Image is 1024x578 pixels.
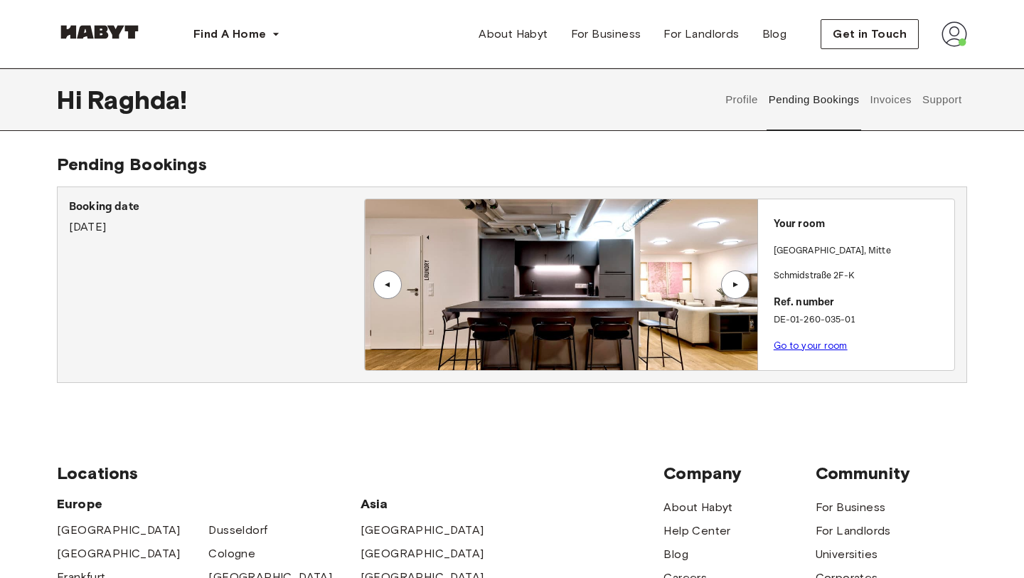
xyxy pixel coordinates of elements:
img: avatar [942,21,967,47]
a: Blog [663,546,688,563]
span: For Business [571,26,641,43]
button: Get in Touch [821,19,919,49]
div: ▲ [728,280,742,289]
span: About Habyt [479,26,548,43]
a: Help Center [663,522,730,540]
div: [DATE] [69,199,364,236]
span: Europe [57,495,361,513]
p: Schmidstraße 2F-K [774,269,949,283]
span: Locations [57,463,663,484]
a: For Landlords [652,20,750,48]
a: For Landlords [816,522,891,540]
span: Asia [361,495,512,513]
a: Dusseldorf [208,522,267,539]
p: [GEOGRAPHIC_DATA] , Mitte [774,244,891,258]
button: Invoices [868,68,913,131]
span: For Landlords [663,26,739,43]
span: Raghda ! [87,85,187,115]
button: Support [920,68,964,131]
a: Blog [751,20,799,48]
a: Go to your room [774,340,848,351]
a: [GEOGRAPHIC_DATA] [57,522,181,539]
span: Hi [57,85,87,115]
a: About Habyt [467,20,559,48]
img: Image of the room [365,199,757,370]
span: Blog [762,26,787,43]
p: Your room [774,216,949,233]
a: [GEOGRAPHIC_DATA] [361,522,484,539]
div: user profile tabs [720,68,967,131]
span: Get in Touch [833,26,907,43]
a: [GEOGRAPHIC_DATA] [57,545,181,562]
span: Community [816,463,967,484]
a: For Business [560,20,653,48]
a: For Business [816,499,886,516]
button: Pending Bookings [767,68,861,131]
a: Cologne [208,545,255,562]
span: Company [663,463,815,484]
a: [GEOGRAPHIC_DATA] [361,545,484,562]
p: Booking date [69,199,364,216]
span: Pending Bookings [57,154,207,174]
p: DE-01-260-035-01 [774,313,949,327]
a: About Habyt [663,499,732,516]
p: Ref. number [774,295,949,311]
button: Profile [724,68,760,131]
button: Find A Home [182,20,292,48]
span: Find A Home [193,26,266,43]
img: Habyt [57,25,142,39]
a: Universities [816,546,878,563]
div: ▲ [380,280,395,289]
